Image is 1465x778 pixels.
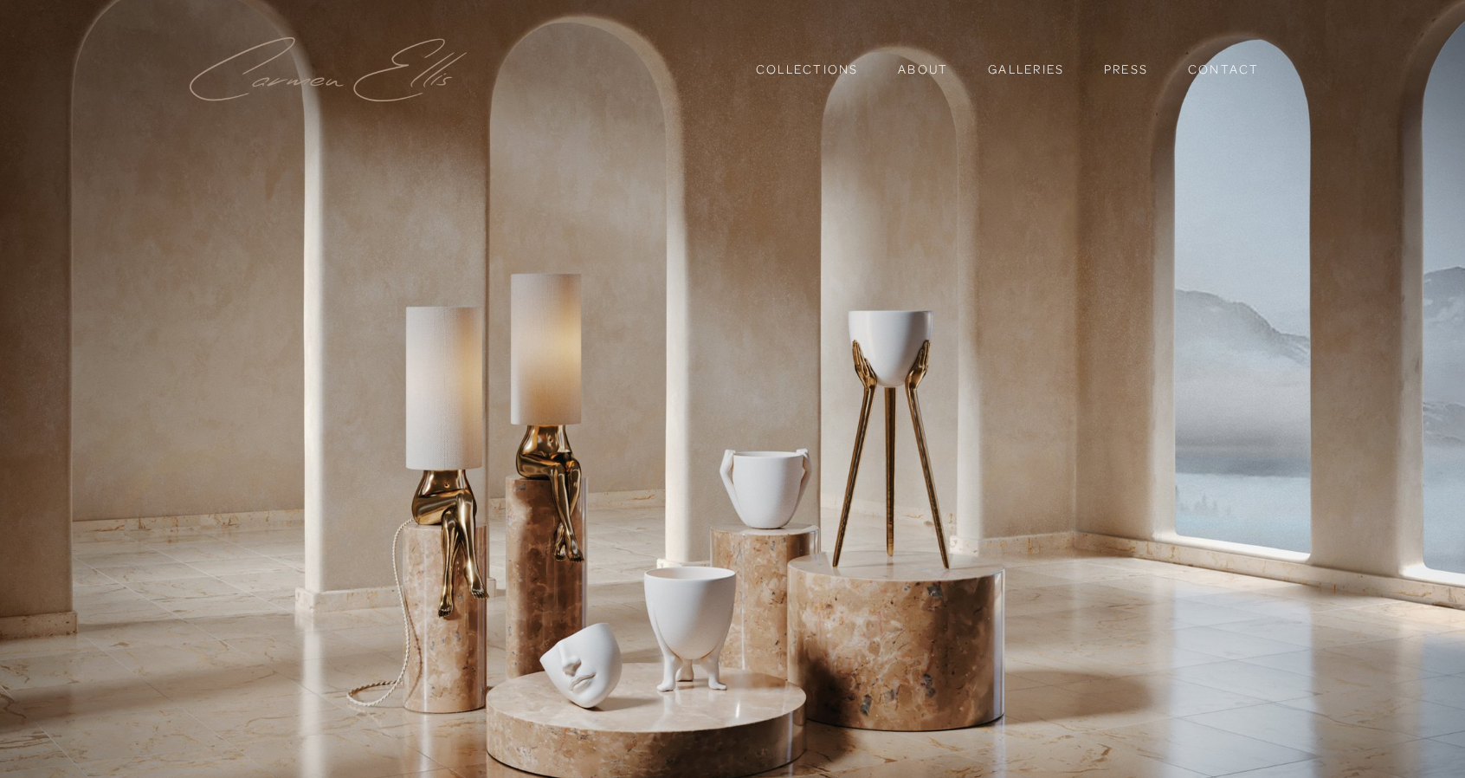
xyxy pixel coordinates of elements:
a: Press [1104,55,1148,84]
img: Carmen Ellis Studio [190,37,467,102]
a: Galleries [988,61,1064,76]
a: Contact [1188,55,1260,84]
a: Collections [756,55,859,84]
a: About [898,61,948,76]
